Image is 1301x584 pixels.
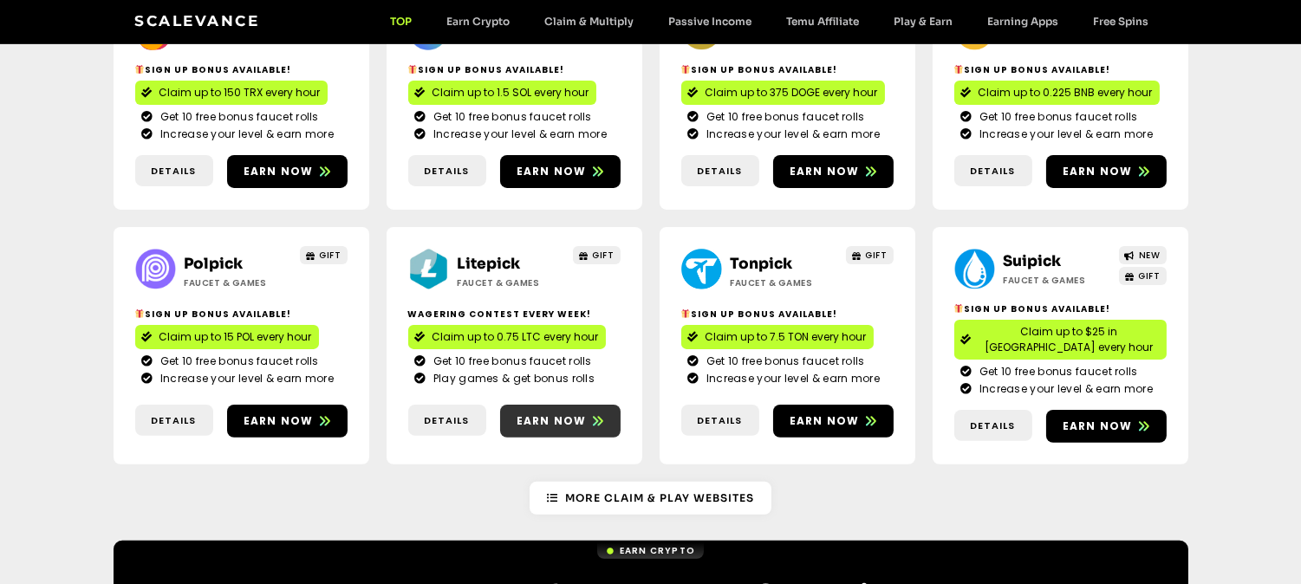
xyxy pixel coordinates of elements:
img: 🎁 [954,65,963,74]
a: Details [135,155,213,187]
span: Get 10 free bonus faucet rolls [429,109,592,125]
img: 🎁 [954,304,963,313]
img: 🎁 [681,309,690,318]
span: Details [698,413,743,428]
span: Details [971,419,1016,433]
a: Scalevance [135,12,260,29]
span: Earn now [244,413,314,429]
span: GIFT [866,249,888,262]
a: Claim up to $25 in [GEOGRAPHIC_DATA] every hour [954,320,1167,360]
span: Earn now [1063,164,1133,179]
nav: Menu [374,15,1167,28]
a: Passive Income [652,15,770,28]
a: Earn now [1046,155,1167,188]
h2: Sign Up Bonus Available! [135,63,348,76]
span: Earn now [790,413,860,429]
a: Temu Affiliate [770,15,877,28]
a: Litepick [458,255,521,273]
span: Get 10 free bonus faucet rolls [156,354,319,369]
h2: Sign Up Bonus Available! [954,63,1167,76]
a: NEW [1119,246,1167,264]
a: Claim up to 0.225 BNB every hour [954,81,1160,105]
a: Earn now [773,155,894,188]
a: Details [135,405,213,437]
a: Earn Crypto [430,15,528,28]
span: Get 10 free bonus faucet rolls [975,364,1138,380]
a: Details [954,410,1032,442]
a: Tonpick [731,255,793,273]
span: Claim up to 7.5 TON every hour [706,329,867,345]
a: More Claim & Play Websites [530,482,771,515]
span: Get 10 free bonus faucet rolls [429,354,592,369]
a: Earning Apps [971,15,1077,28]
a: Claim up to 375 DOGE every hour [681,81,885,105]
h2: Sign Up Bonus Available! [408,63,621,76]
h2: Faucet & Games [1004,274,1112,287]
span: Claim up to 0.225 BNB every hour [979,85,1153,101]
span: Claim up to $25 in [GEOGRAPHIC_DATA] every hour [979,324,1160,355]
a: Claim & Multiply [528,15,652,28]
a: GIFT [1119,267,1167,285]
img: 🎁 [408,65,417,74]
span: Increase your level & earn more [702,371,880,386]
a: Earn now [500,155,621,188]
a: Claim up to 0.75 LTC every hour [408,325,606,349]
h2: Faucet & Games [185,276,293,289]
span: Claim up to 1.5 SOL every hour [433,85,589,101]
a: Claim up to 15 POL every hour [135,325,319,349]
img: 🎁 [135,309,144,318]
h2: Wagering contest every week! [408,308,621,321]
a: TOP [374,15,430,28]
span: Earn now [244,164,314,179]
img: 🎁 [135,65,144,74]
a: Earn now [1046,410,1167,443]
span: Increase your level & earn more [429,127,607,142]
h2: Sign Up Bonus Available! [135,308,348,321]
span: Earn now [790,164,860,179]
img: 🎁 [681,65,690,74]
h2: Faucet & Games [731,276,839,289]
span: Details [698,164,743,178]
a: GIFT [300,246,348,264]
a: Earn Crypto [597,542,704,559]
span: Get 10 free bonus faucet rolls [975,109,1138,125]
span: Claim up to 0.75 LTC every hour [433,329,599,345]
span: GIFT [593,249,615,262]
span: Claim up to 375 DOGE every hour [706,85,878,101]
a: Details [408,405,486,437]
a: Earn now [500,405,621,438]
span: Claim up to 150 TRX every hour [159,85,321,101]
span: Increase your level & earn more [702,127,880,142]
h2: Sign Up Bonus Available! [681,308,894,321]
a: Claim up to 7.5 TON every hour [681,325,874,349]
span: Increase your level & earn more [975,381,1153,397]
span: GIFT [1139,269,1161,282]
span: Earn Crypto [620,544,695,557]
a: Suipick [1004,252,1062,270]
span: Details [152,164,197,178]
h2: Faucet & Games [458,276,566,289]
a: GIFT [846,246,894,264]
span: NEW [1139,249,1161,262]
span: Get 10 free bonus faucet rolls [702,109,865,125]
a: Details [681,155,759,187]
a: Claim up to 150 TRX every hour [135,81,328,105]
a: Details [408,155,486,187]
a: Earn now [773,405,894,438]
span: GIFT [320,249,342,262]
h2: Sign Up Bonus Available! [681,63,894,76]
span: Claim up to 15 POL every hour [159,329,312,345]
span: Earn now [1063,419,1133,434]
a: Details [954,155,1032,187]
span: Details [971,164,1016,178]
a: Polpick [185,255,244,273]
a: Earn now [227,405,348,438]
span: Increase your level & earn more [975,127,1153,142]
span: Details [425,164,470,178]
span: Get 10 free bonus faucet rolls [702,354,865,369]
span: Earn now [517,164,587,179]
span: Earn now [517,413,587,429]
span: Increase your level & earn more [156,127,334,142]
a: Earn now [227,155,348,188]
span: More Claim & Play Websites [565,490,754,506]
